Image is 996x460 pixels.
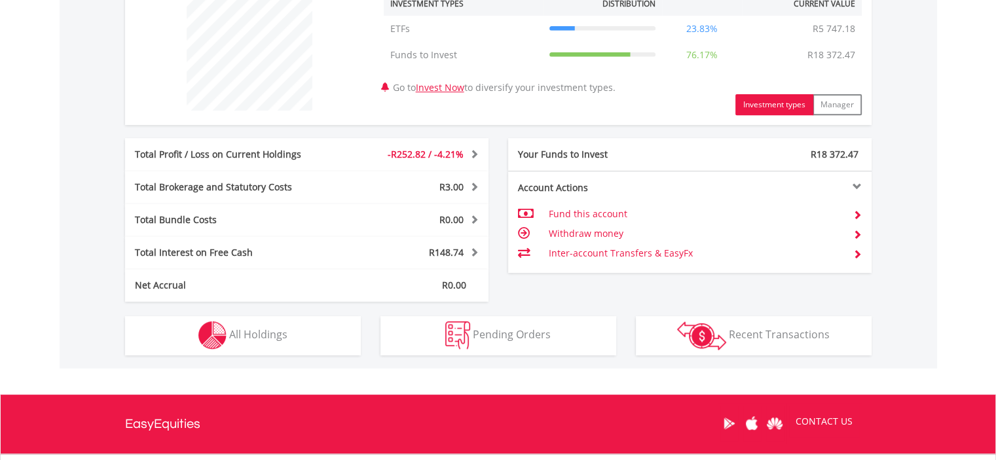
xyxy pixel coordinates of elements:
a: Google Play [718,403,741,444]
img: transactions-zar-wht.png [677,321,726,350]
span: All Holdings [229,327,287,342]
div: Net Accrual [125,279,337,292]
img: pending_instructions-wht.png [445,321,470,349]
span: R3.00 [439,181,464,193]
button: Recent Transactions [636,316,872,355]
td: ETFs [384,16,543,42]
span: Recent Transactions [729,327,830,342]
span: R148.74 [429,246,464,258]
td: 76.17% [662,42,742,68]
button: Investment types [735,94,813,115]
span: R18 372.47 [811,148,858,160]
div: Total Brokerage and Statutory Costs [125,181,337,194]
td: R18 372.47 [801,42,862,68]
td: 23.83% [662,16,742,42]
button: All Holdings [125,316,361,355]
a: Apple [741,403,764,444]
div: Total Profit / Loss on Current Holdings [125,148,337,161]
td: Withdraw money [548,224,842,243]
td: Fund this account [548,204,842,224]
a: CONTACT US [786,403,862,440]
span: R0.00 [442,279,466,291]
img: holdings-wht.png [198,321,227,349]
div: Your Funds to Invest [508,148,690,161]
td: Inter-account Transfers & EasyFx [548,243,842,263]
span: Pending Orders [473,327,551,342]
td: R5 747.18 [806,16,862,42]
div: Total Bundle Costs [125,213,337,226]
div: Total Interest on Free Cash [125,246,337,259]
span: R0.00 [439,213,464,226]
td: Funds to Invest [384,42,543,68]
button: Pending Orders [380,316,616,355]
div: Account Actions [508,181,690,194]
a: Invest Now [416,81,464,94]
a: EasyEquities [125,395,200,453]
span: -R252.82 / -4.21% [388,148,464,160]
a: Huawei [764,403,786,444]
button: Manager [813,94,862,115]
